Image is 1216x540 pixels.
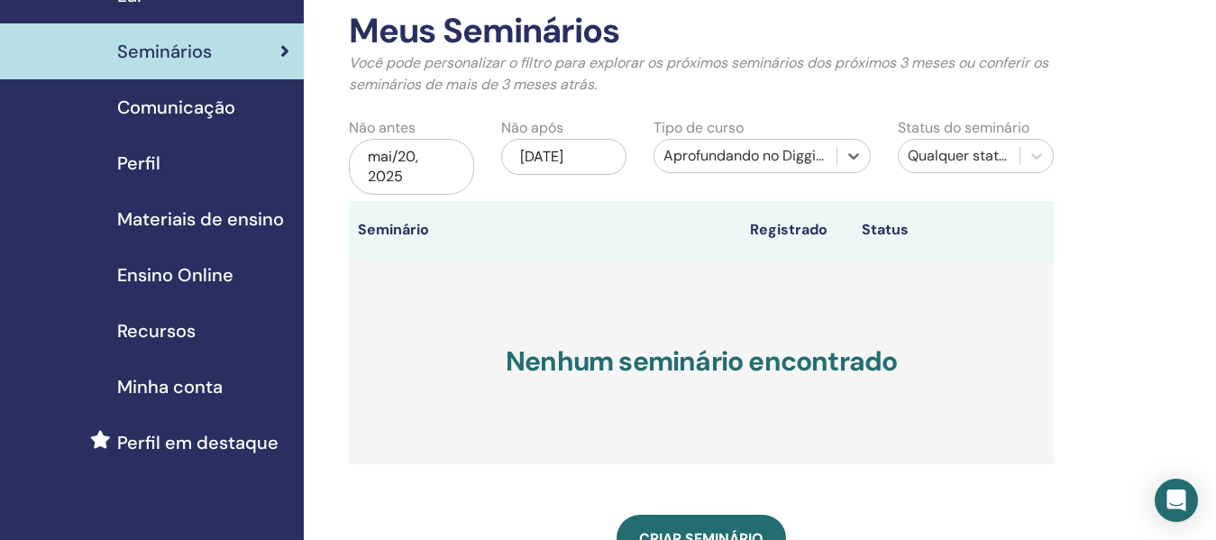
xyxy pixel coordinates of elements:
[741,201,853,259] th: Registrado
[349,139,474,195] div: mai/20, 2025
[853,201,1020,259] th: Status
[117,38,212,65] span: Seminários
[117,94,235,121] span: Comunicação
[117,317,196,344] span: Recursos
[117,150,160,177] span: Perfil
[501,139,626,175] div: [DATE]
[349,11,1054,52] h2: Meus Seminários
[117,429,279,456] span: Perfil em destaque
[898,117,1029,139] label: Status do seminário
[501,117,563,139] label: Não após
[663,145,827,167] div: Aprofundando no Digging
[349,259,1054,464] h3: Nenhum seminário encontrado
[1155,479,1198,522] div: Open Intercom Messenger
[654,117,744,139] label: Tipo de curso
[349,201,461,259] th: Seminário
[117,206,284,233] span: Materiais de ensino
[117,373,223,400] span: Minha conta
[349,52,1054,96] p: Você pode personalizar o filtro para explorar os próximos seminários dos próximos 3 meses ou conf...
[117,261,233,288] span: Ensino Online
[908,145,1010,167] div: Qualquer status
[349,117,416,139] label: Não antes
